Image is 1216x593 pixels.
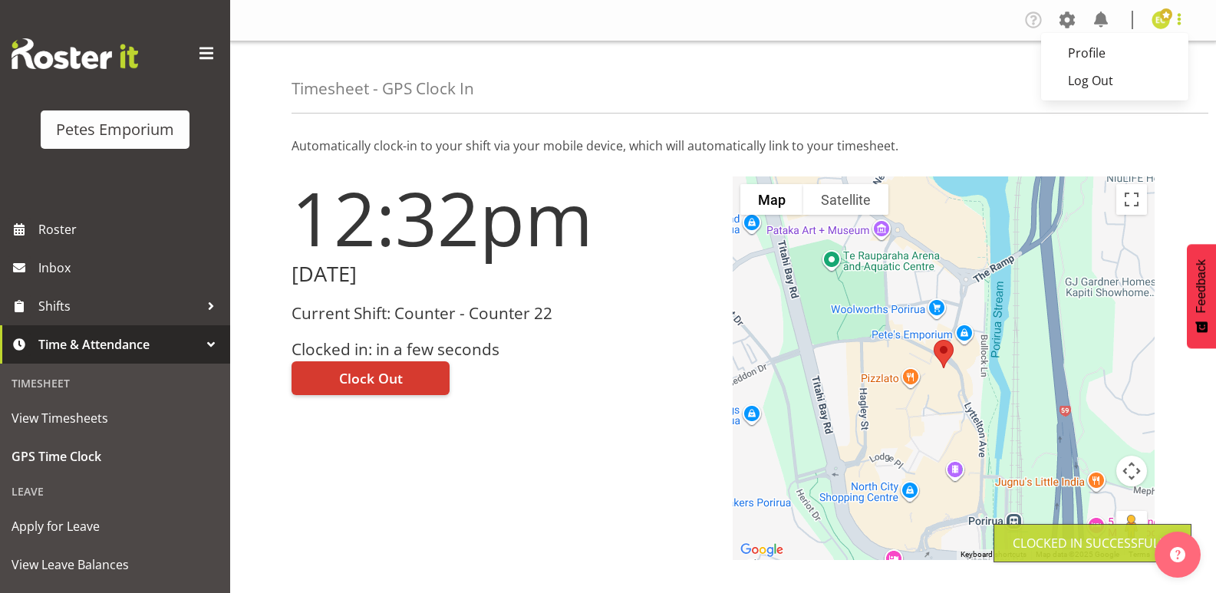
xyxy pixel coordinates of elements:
[38,295,199,318] span: Shifts
[292,176,714,259] h1: 12:32pm
[1195,259,1208,313] span: Feedback
[12,515,219,538] span: Apply for Leave
[803,184,888,215] button: Show satellite imagery
[12,407,219,430] span: View Timesheets
[4,399,226,437] a: View Timesheets
[1152,11,1170,29] img: emma-croft7499.jpg
[292,361,450,395] button: Clock Out
[1041,67,1188,94] a: Log Out
[292,305,714,322] h3: Current Shift: Counter - Counter 22
[740,184,803,215] button: Show street map
[1116,511,1147,542] button: Drag Pegman onto the map to open Street View
[4,507,226,545] a: Apply for Leave
[4,437,226,476] a: GPS Time Clock
[4,545,226,584] a: View Leave Balances
[339,368,403,388] span: Clock Out
[292,341,714,358] h3: Clocked in: in a few seconds
[1013,534,1172,552] div: Clocked in Successfully
[12,38,138,69] img: Rosterit website logo
[38,218,222,241] span: Roster
[38,256,222,279] span: Inbox
[38,333,199,356] span: Time & Attendance
[4,476,226,507] div: Leave
[1041,39,1188,67] a: Profile
[1187,244,1216,348] button: Feedback - Show survey
[737,540,787,560] a: Open this area in Google Maps (opens a new window)
[12,445,219,468] span: GPS Time Clock
[1116,456,1147,486] button: Map camera controls
[4,367,226,399] div: Timesheet
[292,80,474,97] h4: Timesheet - GPS Clock In
[1170,547,1185,562] img: help-xxl-2.png
[961,549,1027,560] button: Keyboard shortcuts
[56,118,174,141] div: Petes Emporium
[292,137,1155,155] p: Automatically clock-in to your shift via your mobile device, which will automatically link to you...
[1116,184,1147,215] button: Toggle fullscreen view
[292,262,714,286] h2: [DATE]
[737,540,787,560] img: Google
[12,553,219,576] span: View Leave Balances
